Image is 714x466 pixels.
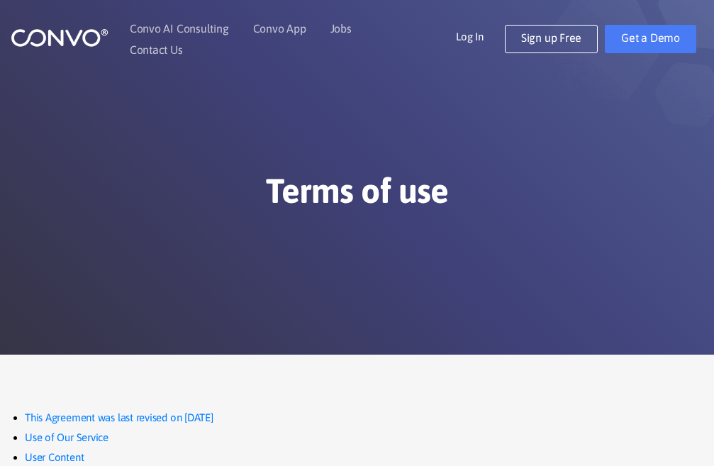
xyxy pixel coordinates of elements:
[330,23,352,34] a: Jobs
[11,28,108,48] img: logo_1.png
[32,170,682,222] h1: Terms of use
[130,23,229,34] a: Convo AI Consulting
[505,25,598,53] a: Sign up Free
[130,44,183,55] a: Contact Us
[605,25,696,53] a: Get a Demo
[253,23,306,34] a: Convo App
[25,428,108,448] a: Use of Our Service
[25,408,213,428] a: This Agreement was last revised on [DATE]
[456,25,505,47] a: Log In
